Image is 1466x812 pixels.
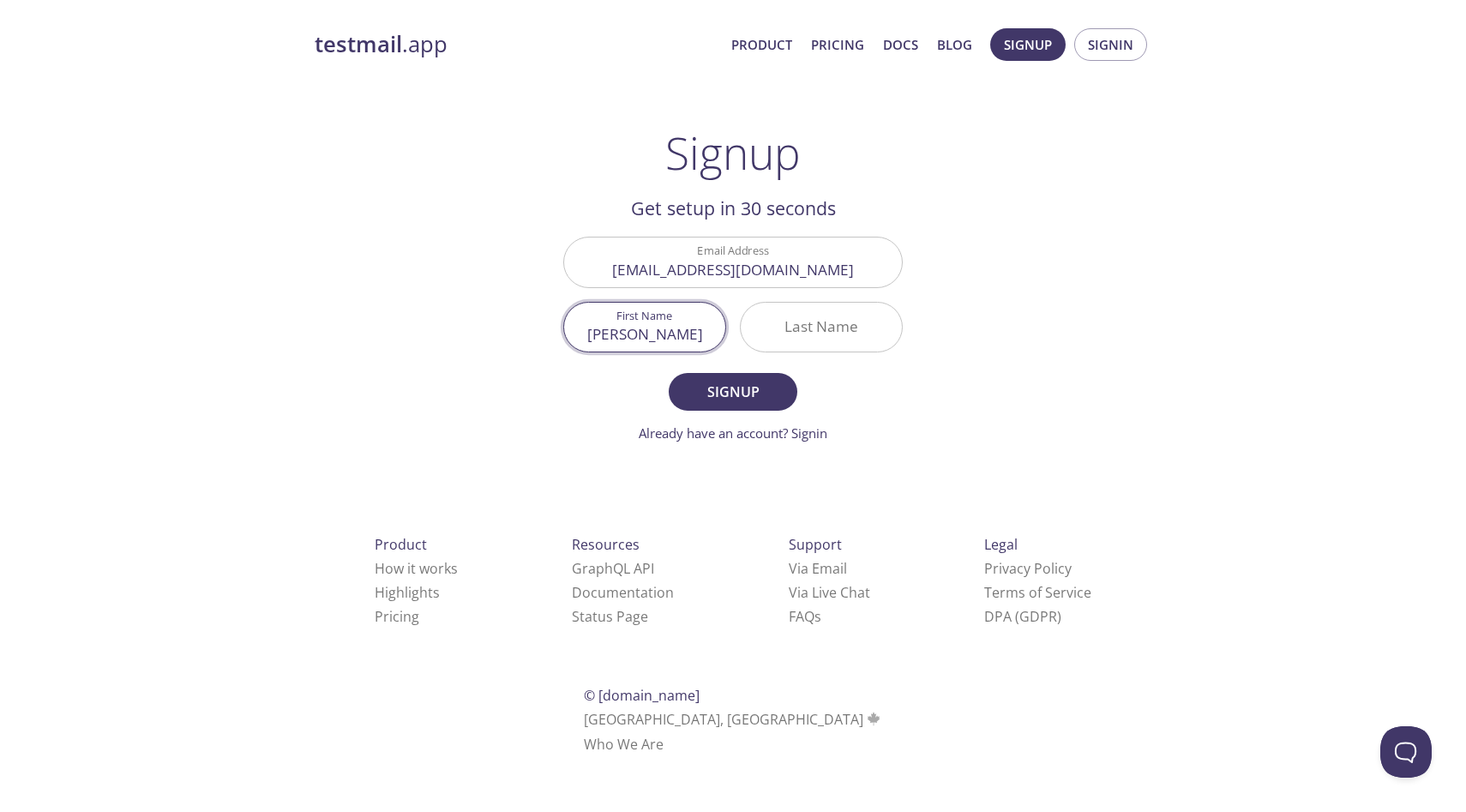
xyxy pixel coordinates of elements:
span: © [DOMAIN_NAME] [584,686,700,705]
a: Highlights [375,583,440,602]
span: Support [789,535,842,554]
a: GraphQL API [572,559,654,578]
a: FAQ [789,607,821,626]
h2: Get setup in 30 seconds [563,194,903,223]
iframe: Help Scout Beacon - Open [1380,726,1432,778]
span: s [814,607,821,626]
a: Product [731,33,792,56]
a: How it works [375,559,458,578]
a: Via Live Chat [789,583,870,602]
a: DPA (GDPR) [984,607,1061,626]
a: Already have an account? Signin [639,424,827,442]
span: Product [375,535,427,554]
a: Who We Are [584,735,664,754]
a: Docs [883,33,918,56]
a: Blog [937,33,972,56]
a: Pricing [811,33,864,56]
span: Signin [1088,33,1133,56]
button: Signup [990,28,1066,61]
a: Via Email [789,559,847,578]
span: Resources [572,535,640,554]
a: Documentation [572,583,674,602]
a: Terms of Service [984,583,1091,602]
h1: Signup [665,127,801,178]
span: Legal [984,535,1018,554]
span: [GEOGRAPHIC_DATA], [GEOGRAPHIC_DATA] [584,710,883,729]
span: Signup [1004,33,1052,56]
a: Privacy Policy [984,559,1072,578]
span: Signup [688,380,778,404]
button: Signup [669,373,797,411]
a: Pricing [375,607,419,626]
a: testmail.app [315,30,718,59]
a: Status Page [572,607,648,626]
strong: testmail [315,29,402,59]
button: Signin [1074,28,1147,61]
